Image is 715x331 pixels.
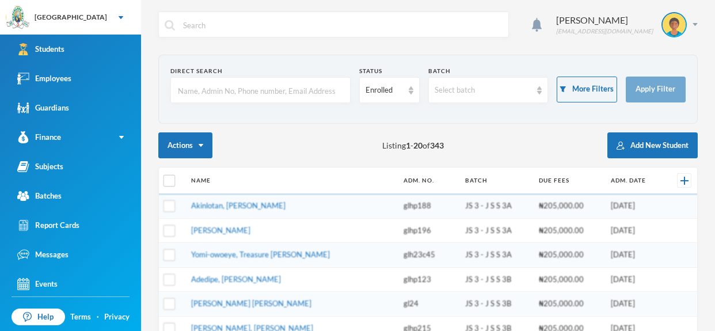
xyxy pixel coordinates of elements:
[459,243,533,268] td: JS 3 - J S S 3A
[605,218,664,243] td: [DATE]
[382,139,444,151] span: Listing - of
[17,131,61,143] div: Finance
[605,267,664,292] td: [DATE]
[533,243,604,268] td: ₦205,000.00
[663,13,686,36] img: STUDENT
[533,267,604,292] td: ₦205,000.00
[556,27,653,36] div: [EMAIL_ADDRESS][DOMAIN_NAME]
[607,132,698,158] button: Add New Student
[605,168,664,194] th: Adm. Date
[170,67,351,75] div: Direct Search
[6,6,29,29] img: logo
[17,219,79,231] div: Report Cards
[104,311,130,323] a: Privacy
[406,140,410,150] b: 1
[398,243,459,268] td: glh23c45
[398,194,459,219] td: glhp188
[191,299,311,308] a: [PERSON_NAME] [PERSON_NAME]
[459,194,533,219] td: JS 3 - J S S 3A
[430,140,444,150] b: 343
[533,194,604,219] td: ₦205,000.00
[398,292,459,317] td: gl24
[191,201,286,210] a: Akinlotan, [PERSON_NAME]
[182,12,503,38] input: Search
[70,311,91,323] a: Terms
[398,267,459,292] td: glhp123
[428,67,549,75] div: Batch
[413,140,423,150] b: 20
[533,218,604,243] td: ₦205,000.00
[533,168,604,194] th: Due Fees
[605,292,664,317] td: [DATE]
[177,78,344,104] input: Name, Admin No, Phone number, Email Address
[17,190,62,202] div: Batches
[398,168,459,194] th: Adm. No.
[605,243,664,268] td: [DATE]
[165,20,175,31] img: search
[17,161,63,173] div: Subjects
[191,226,250,235] a: [PERSON_NAME]
[459,168,533,194] th: Batch
[533,292,604,317] td: ₦205,000.00
[398,218,459,243] td: glhp196
[35,12,107,22] div: [GEOGRAPHIC_DATA]
[191,275,281,284] a: Adedipe, [PERSON_NAME]
[459,267,533,292] td: JS 3 - J S S 3B
[556,13,653,27] div: [PERSON_NAME]
[17,73,71,85] div: Employees
[435,85,532,96] div: Select batch
[605,194,664,219] td: [DATE]
[17,43,64,55] div: Students
[680,177,689,185] img: +
[191,250,330,259] a: Yomi-owoeye, Treasure [PERSON_NAME]
[12,309,65,326] a: Help
[158,132,212,158] button: Actions
[185,168,398,194] th: Name
[17,249,69,261] div: Messages
[97,311,99,323] div: ·
[459,218,533,243] td: JS 3 - J S S 3A
[17,102,69,114] div: Guardians
[459,292,533,317] td: JS 3 - J S S 3B
[626,77,686,102] button: Apply Filter
[366,85,402,96] div: Enrolled
[359,67,419,75] div: Status
[17,278,58,290] div: Events
[557,77,617,102] button: More Filters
